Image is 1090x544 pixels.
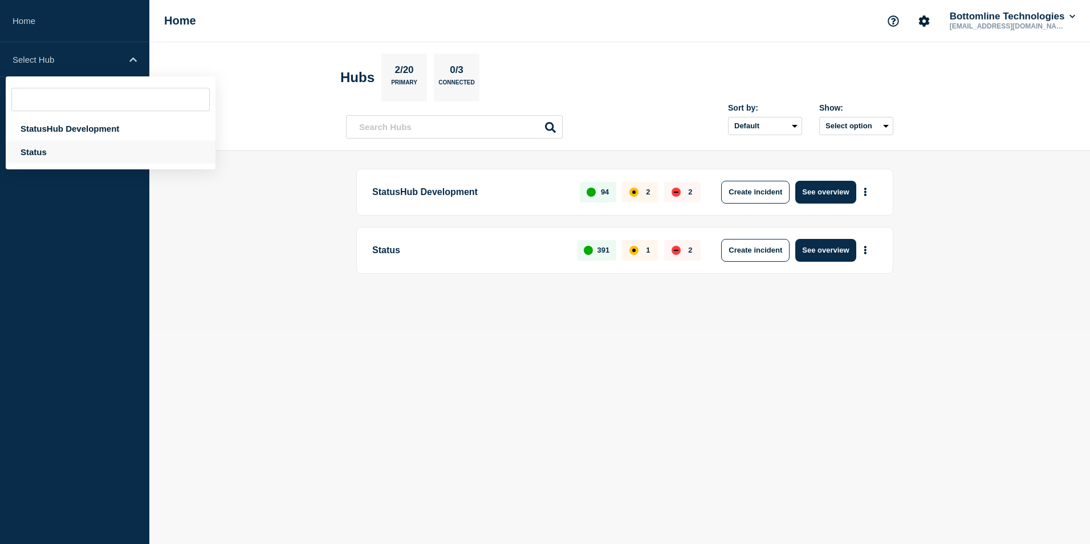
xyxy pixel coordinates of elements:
p: 1 [646,246,650,254]
div: Status [6,140,215,164]
p: Status [372,239,564,262]
button: See overview [795,239,856,262]
div: up [584,246,593,255]
button: Bottomline Technologies [947,11,1077,22]
p: 2 [688,188,692,196]
div: affected [629,188,638,197]
div: Show: [819,103,893,112]
div: StatusHub Development [6,117,215,140]
button: More actions [858,181,873,202]
p: Primary [391,79,417,91]
p: StatusHub Development [372,181,567,204]
p: 391 [597,246,610,254]
p: 0/3 [446,64,468,79]
p: Select Hub [13,55,122,64]
select: Sort by [728,117,802,135]
button: More actions [858,239,873,261]
button: Account settings [912,9,936,33]
button: Create incident [721,181,790,204]
div: up [587,188,596,197]
div: down [672,246,681,255]
p: 2 [688,246,692,254]
p: Connected [438,79,474,91]
p: 2 [646,188,650,196]
p: 94 [601,188,609,196]
p: [EMAIL_ADDRESS][DOMAIN_NAME] [947,22,1066,30]
button: Select option [819,117,893,135]
h1: Home [164,14,196,27]
button: Support [881,9,905,33]
p: 2/20 [391,64,418,79]
h2: Hubs [340,70,375,86]
div: affected [629,246,638,255]
div: down [672,188,681,197]
button: See overview [795,181,856,204]
div: Sort by: [728,103,802,112]
button: Create incident [721,239,790,262]
input: Search Hubs [346,115,563,139]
